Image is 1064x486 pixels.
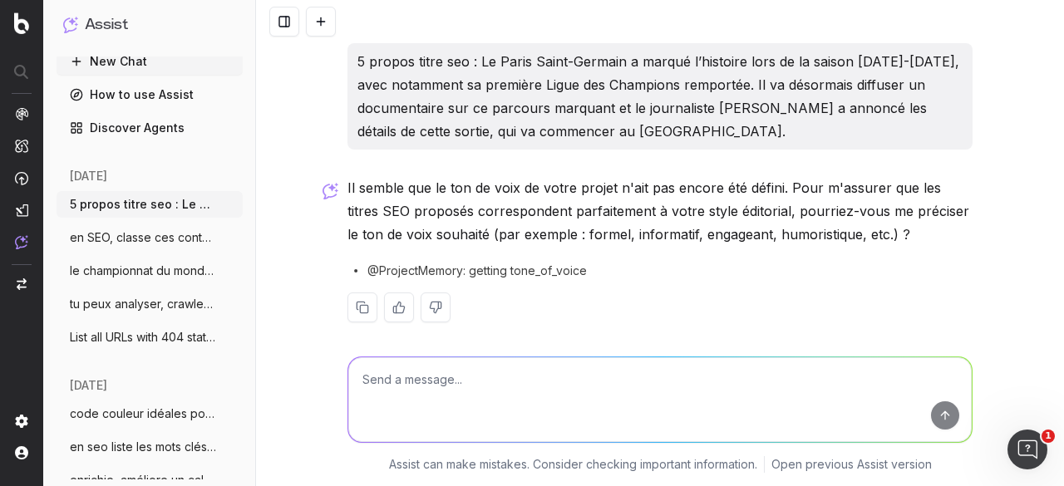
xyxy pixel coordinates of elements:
[14,12,29,34] img: Botify logo
[15,107,28,120] img: Analytics
[57,258,243,284] button: le championnat du monde masculin de vole
[63,17,78,32] img: Assist
[57,48,243,75] button: New Chat
[57,224,243,251] button: en SEO, classe ces contenus en chaud fro
[57,191,243,218] button: 5 propos titre seo : Le Paris Saint-Germ
[70,329,216,346] span: List all URLs with 404 status code from
[57,81,243,108] a: How to use Assist
[57,400,243,427] button: code couleur idéales pour un diagramme d
[15,204,28,217] img: Studio
[15,415,28,428] img: Setting
[15,171,28,185] img: Activation
[57,291,243,317] button: tu peux analyser, crawler rapidement un
[15,446,28,459] img: My account
[70,439,216,455] span: en seo liste les mots clés de l'event :
[15,139,28,153] img: Intelligence
[1042,430,1055,443] span: 1
[367,263,587,279] span: @ProjectMemory: getting tone_of_voice
[389,456,757,473] p: Assist can make mistakes. Consider checking important information.
[17,278,27,290] img: Switch project
[357,50,963,143] p: 5 propos titre seo : Le Paris Saint-Germain a marqué l’histoire lors de la saison [DATE]-[DATE], ...
[70,168,107,184] span: [DATE]
[1007,430,1047,469] iframe: Intercom live chat
[15,235,28,249] img: Assist
[70,229,216,246] span: en SEO, classe ces contenus en chaud fro
[85,13,128,37] h1: Assist
[70,377,107,394] span: [DATE]
[70,296,216,312] span: tu peux analyser, crawler rapidement un
[63,13,236,37] button: Assist
[347,176,973,246] p: Il semble que le ton de voix de votre projet n'ait pas encore été défini. Pour m'assurer que les ...
[57,434,243,460] button: en seo liste les mots clés de l'event :
[70,196,216,213] span: 5 propos titre seo : Le Paris Saint-Germ
[57,324,243,351] button: List all URLs with 404 status code from
[323,183,338,199] img: Botify assist logo
[771,456,932,473] a: Open previous Assist version
[57,115,243,141] a: Discover Agents
[70,263,216,279] span: le championnat du monde masculin de vole
[70,405,216,422] span: code couleur idéales pour un diagramme d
